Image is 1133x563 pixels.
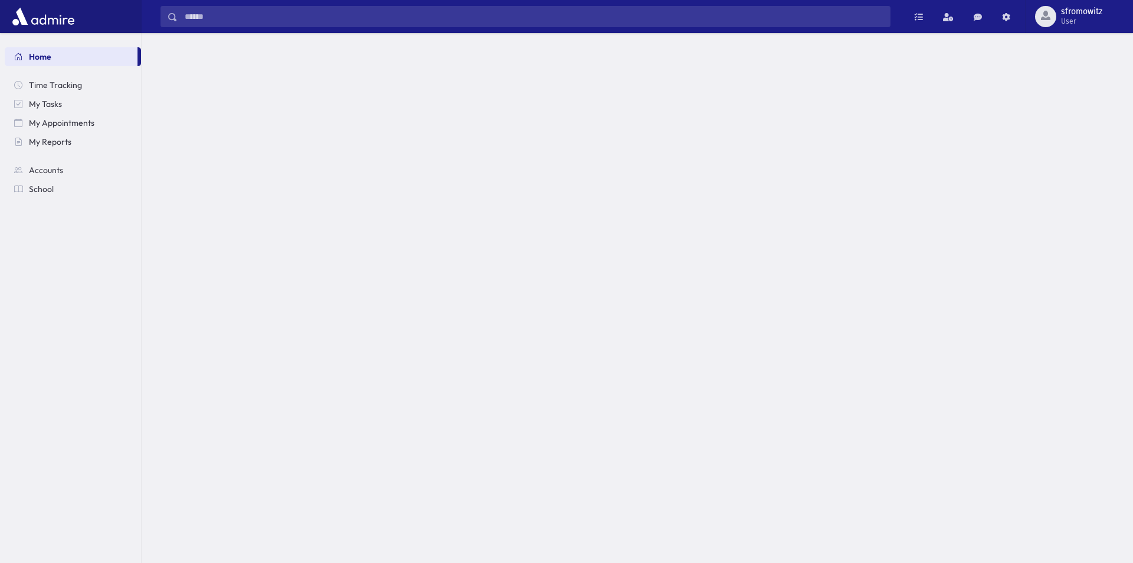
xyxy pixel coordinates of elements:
a: My Tasks [5,95,141,113]
img: AdmirePro [9,5,77,28]
a: Time Tracking [5,76,141,95]
a: Home [5,47,137,66]
a: My Reports [5,132,141,151]
span: School [29,184,54,194]
a: Accounts [5,161,141,180]
span: Time Tracking [29,80,82,90]
span: My Tasks [29,99,62,109]
span: sfromowitz [1061,7,1102,17]
a: School [5,180,141,198]
span: Accounts [29,165,63,175]
span: My Reports [29,136,71,147]
span: My Appointments [29,118,94,128]
a: My Appointments [5,113,141,132]
input: Search [178,6,890,27]
span: User [1061,17,1102,26]
span: Home [29,51,51,62]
